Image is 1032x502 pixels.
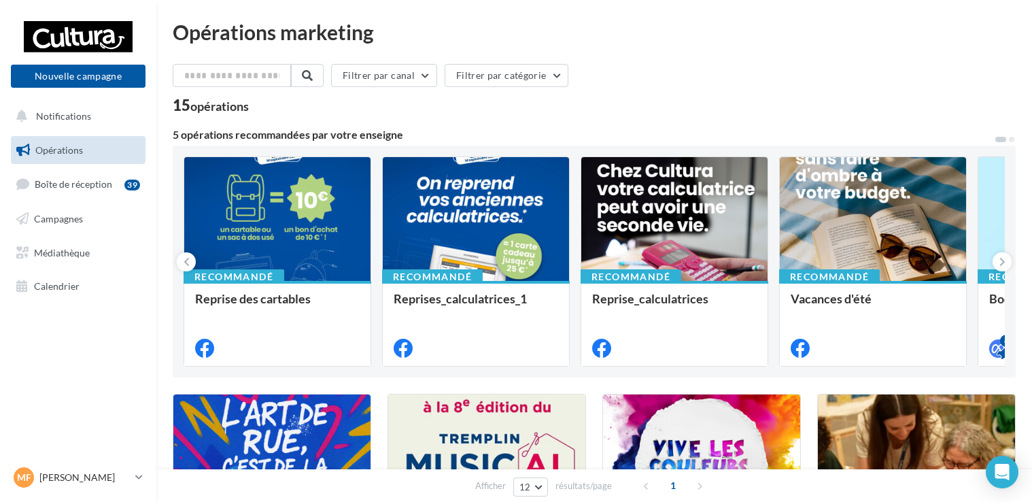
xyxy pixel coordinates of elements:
div: Recommandé [184,269,284,284]
a: Calendrier [8,272,148,301]
a: Médiathèque [8,239,148,267]
span: 1 [662,475,684,497]
span: Médiathèque [34,246,90,258]
span: résultats/page [555,480,612,492]
a: Opérations [8,136,148,165]
div: Vacances d'été [791,292,955,319]
div: Recommandé [779,269,880,284]
div: 5 opérations recommandées par votre enseigne [173,129,994,140]
span: Notifications [36,110,91,122]
div: Opérations marketing [173,22,1016,42]
button: Filtrer par catégorie [445,64,568,87]
span: Afficher [475,480,506,492]
p: [PERSON_NAME] [39,471,130,484]
button: Notifications [8,102,143,131]
span: 12 [519,482,531,492]
button: Nouvelle campagne [11,65,145,88]
div: Open Intercom Messenger [986,456,1018,488]
button: Filtrer par canal [331,64,437,87]
div: Reprise_calculatrices [592,292,757,319]
button: 12 [513,478,548,497]
div: opérations [190,100,249,112]
span: Opérations [35,144,83,156]
a: Boîte de réception39 [8,169,148,199]
span: MF [17,471,31,484]
div: Recommandé [382,269,483,284]
div: Reprises_calculatrices_1 [394,292,558,319]
div: Reprise des cartables [195,292,360,319]
a: MF [PERSON_NAME] [11,465,145,490]
div: 15 [173,98,249,113]
div: 4 [1000,335,1012,347]
a: Campagnes [8,205,148,233]
span: Campagnes [34,213,83,224]
span: Calendrier [34,280,80,292]
div: Recommandé [581,269,681,284]
div: 39 [124,180,140,190]
span: Boîte de réception [35,178,112,190]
